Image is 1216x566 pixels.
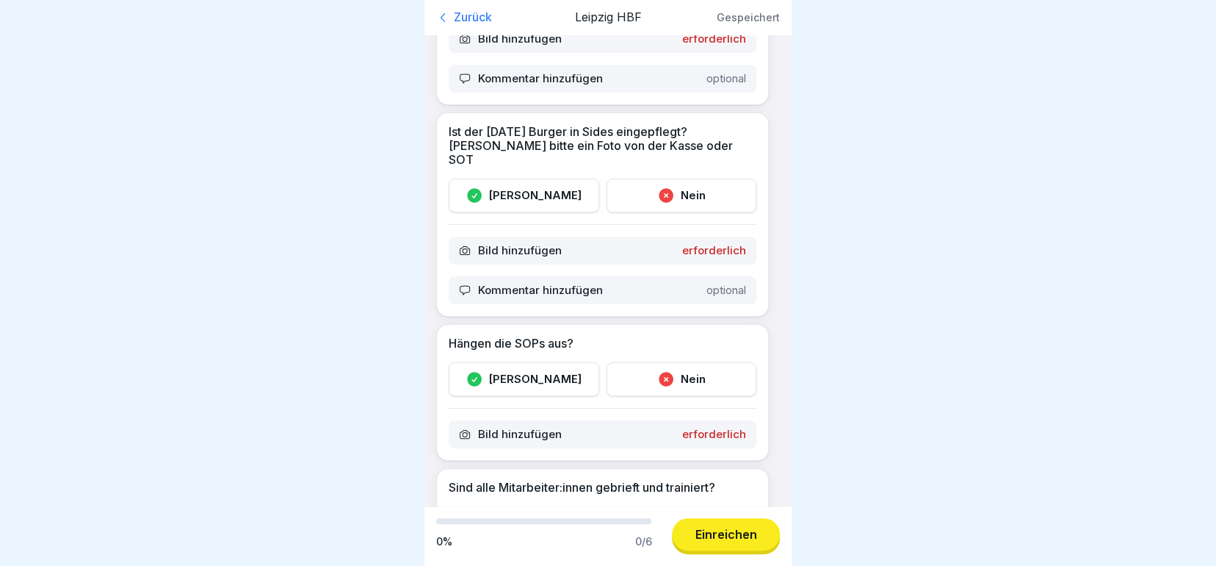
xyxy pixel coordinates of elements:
[449,179,599,212] div: [PERSON_NAME]
[478,284,603,297] p: Kommentar hinzufügen
[695,528,757,541] div: Einreichen
[436,536,452,548] div: 0 %
[682,244,746,257] p: erforderlich
[672,518,780,551] button: Einreichen
[682,428,746,441] p: erforderlich
[634,536,651,548] div: 0 / 6
[706,72,746,85] p: optional
[478,32,562,46] p: Bild hinzufügen
[449,125,756,168] p: Ist der [DATE] Burger in Sides eingepflegt? [PERSON_NAME] bitte ein Foto von der Kasse oder SOT
[478,244,562,257] p: Bild hinzufügen
[682,32,746,46] p: erforderlich
[436,10,546,25] div: Zurück
[449,337,756,351] p: Hängen die SOPs aus?
[478,72,603,85] p: Kommentar hinzufügen
[607,179,757,212] div: Nein
[449,362,599,396] div: [PERSON_NAME]
[706,284,746,297] p: optional
[478,428,562,441] p: Bild hinzufügen
[717,12,780,24] p: Gespeichert
[607,362,757,396] div: Nein
[553,10,662,24] p: Leipzig HBF
[449,481,756,495] p: Sind alle Mitarbeiter:innen gebrieft und trainiert?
